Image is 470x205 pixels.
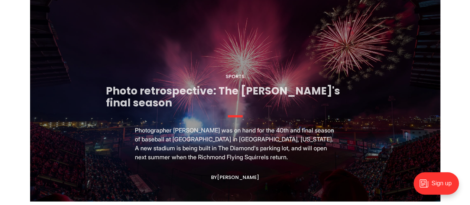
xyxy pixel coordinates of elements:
a: [PERSON_NAME] [217,173,259,180]
a: Sports [226,73,244,80]
iframe: portal-trigger [407,169,470,205]
div: By [211,174,259,180]
a: Photo retrospective: The [PERSON_NAME]'s final season [106,83,340,110]
p: Photographer [PERSON_NAME] was on hand for the 40th and final season of baseball at [GEOGRAPHIC_D... [135,125,336,161]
